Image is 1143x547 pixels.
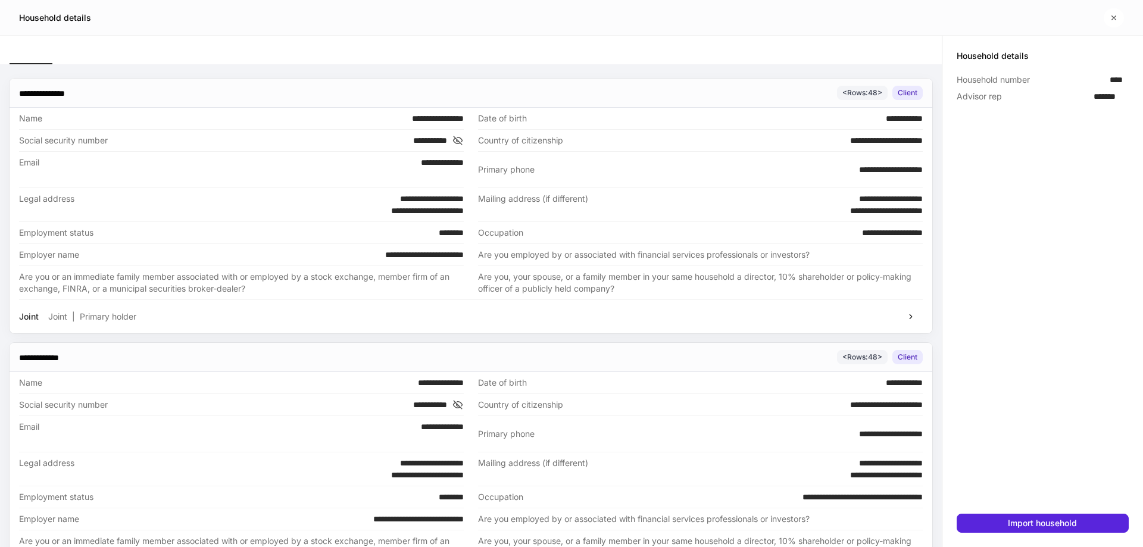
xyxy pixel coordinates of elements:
[19,249,378,261] div: Employer name
[898,87,917,98] div: Client
[19,112,405,124] div: Name
[19,311,39,323] p: Joint
[19,193,384,217] div: Legal address
[478,271,916,295] div: Are you, your spouse, or a family member in your same household a director, 10% shareholder or po...
[19,421,414,447] div: Email
[478,164,852,176] div: Primary phone
[478,112,879,124] div: Date of birth
[478,249,916,261] div: Are you employed by or associated with financial services professionals or investors?
[478,513,916,525] div: Are you employed by or associated with financial services professionals or investors?
[842,351,882,362] div: < Rows: 48 >
[478,399,843,411] div: Country of citizenship
[72,311,75,321] span: |
[19,513,366,525] div: Employer name
[48,311,136,323] p: Joint Primary holder
[957,50,1129,62] h5: Household details
[898,351,917,362] div: Client
[957,90,1087,102] div: Advisor rep
[478,428,852,440] div: Primary phone
[478,491,795,503] div: Occupation
[19,227,432,239] div: Employment status
[19,12,91,24] h5: Household details
[19,135,406,146] div: Social security number
[19,399,406,411] div: Social security number
[842,87,882,98] div: < Rows: 48 >
[19,377,411,389] div: Name
[19,457,384,481] div: Legal address
[19,491,432,503] div: Employment status
[19,271,457,295] div: Are you or an immediate family member associated with or employed by a stock exchange, member fir...
[19,157,414,183] div: Email
[957,74,1103,86] div: Household number
[478,135,843,146] div: Country of citizenship
[1008,519,1077,527] div: Import household
[957,514,1129,533] button: Import household
[478,227,855,239] div: Occupation
[478,193,843,217] div: Mailing address (if different)
[478,377,879,389] div: Date of birth
[478,457,843,481] div: Mailing address (if different)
